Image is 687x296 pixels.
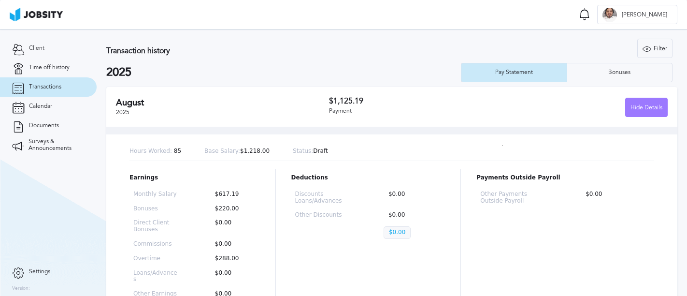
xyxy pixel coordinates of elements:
button: Hide Details [625,98,668,117]
p: $0.00 [581,191,650,205]
p: $1,218.00 [204,148,270,155]
p: $0.00 [210,270,256,283]
button: Bonuses [567,63,673,82]
span: Time off history [29,64,70,71]
p: $0.00 [384,226,411,239]
span: [PERSON_NAME] [617,12,672,18]
img: ab4bad089aa723f57921c736e9817d99.png [10,8,63,21]
p: Discounts Loans/Advances [295,191,353,205]
p: Payments Outside Payroll [476,175,654,181]
span: Calendar [29,103,52,110]
div: Payment [329,108,499,115]
p: Overtime [133,255,179,262]
p: Earnings [129,175,260,181]
label: Version: [12,286,30,292]
button: Filter [637,39,673,58]
h3: Transaction history [106,46,415,55]
p: $288.00 [210,255,256,262]
span: Client [29,45,44,52]
h2: August [116,98,329,108]
p: Deductions [291,175,445,181]
p: $0.00 [384,191,441,205]
div: Pay Statement [490,69,538,76]
div: D [602,8,617,22]
span: Status: [293,148,313,154]
p: Other Payments Outside Payroll [480,191,550,205]
p: $617.19 [210,191,256,198]
p: $0.00 [210,220,256,233]
button: D[PERSON_NAME] [597,5,677,24]
h2: 2025 [106,66,461,79]
p: Direct Client Bonuses [133,220,179,233]
p: Draft [293,148,328,155]
p: 85 [129,148,181,155]
p: $0.00 [384,212,441,219]
span: Base Salary: [204,148,240,154]
span: Documents [29,122,59,129]
p: Loans/Advances [133,270,179,283]
p: Bonuses [133,206,179,212]
button: Pay Statement [461,63,567,82]
span: Settings [29,268,50,275]
span: Surveys & Announcements [29,138,85,152]
span: 2025 [116,109,129,116]
div: Bonuses [603,69,635,76]
p: Other Discounts [295,212,353,219]
p: $220.00 [210,206,256,212]
p: $0.00 [210,241,256,248]
p: Commissions [133,241,179,248]
span: Transactions [29,84,61,90]
h3: $1,125.19 [329,97,499,105]
p: Monthly Salary [133,191,179,198]
span: Hours Worked: [129,148,172,154]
